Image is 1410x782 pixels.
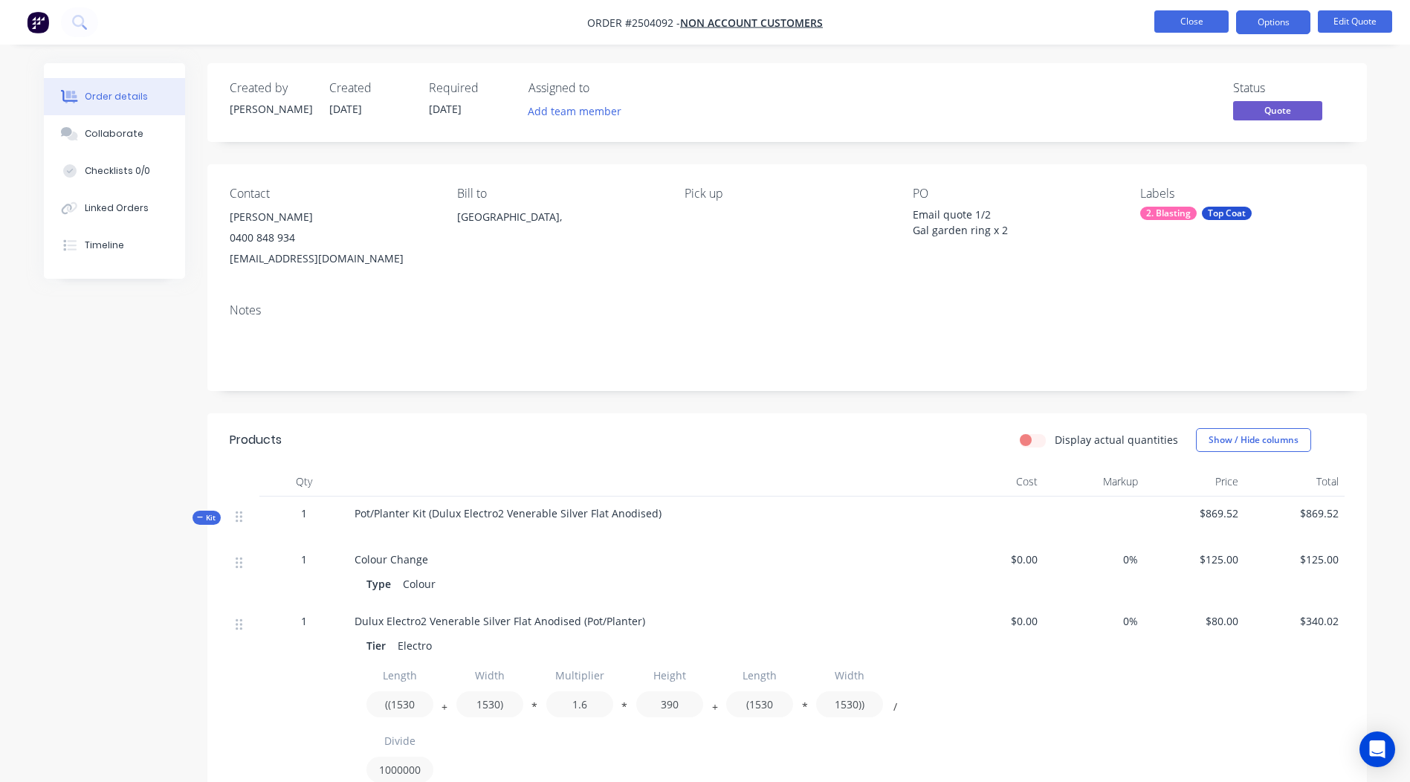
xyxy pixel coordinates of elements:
span: $0.00 [949,613,1038,629]
span: [DATE] [329,102,362,116]
input: Value [366,691,433,717]
input: Label [816,662,883,688]
span: $125.00 [1250,552,1339,567]
button: Order details [44,78,185,115]
div: Colour [397,573,442,595]
div: 0400 848 934 [230,227,433,248]
button: + [437,704,452,715]
div: Notes [230,303,1345,317]
span: Dulux Electro2 Venerable Silver Flat Anodised (Pot/Planter) [355,614,645,628]
div: [EMAIL_ADDRESS][DOMAIN_NAME] [230,248,433,269]
div: [PERSON_NAME]0400 848 934[EMAIL_ADDRESS][DOMAIN_NAME] [230,207,433,269]
input: Value [546,691,613,717]
span: Colour Change [355,552,428,566]
div: Top Coat [1202,207,1252,220]
div: Open Intercom Messenger [1359,731,1395,767]
button: Timeline [44,227,185,264]
div: Qty [259,467,349,497]
div: Type [366,573,397,595]
span: 1 [301,505,307,521]
span: 1 [301,552,307,567]
div: Markup [1044,467,1144,497]
input: Label [546,662,613,688]
span: 0% [1050,613,1138,629]
button: Close [1154,10,1229,33]
button: / [887,704,902,715]
div: Checklists 0/0 [85,164,150,178]
button: Checklists 0/0 [44,152,185,190]
input: Label [366,662,433,688]
input: Value [636,691,703,717]
button: Add team member [528,101,630,121]
input: Value [456,691,523,717]
input: Label [456,662,523,688]
span: 1 [301,613,307,629]
input: Label [726,662,793,688]
button: Show / Hide columns [1196,428,1311,452]
img: Factory [27,11,49,33]
div: Cost [943,467,1044,497]
button: + [708,704,722,715]
div: Contact [230,187,433,201]
div: Total [1244,467,1345,497]
input: Value [726,691,793,717]
div: Assigned to [528,81,677,95]
div: Timeline [85,239,124,252]
div: [GEOGRAPHIC_DATA], [457,207,661,254]
div: Tier [366,635,392,656]
div: Created [329,81,411,95]
div: Products [230,431,282,449]
span: $869.52 [1150,505,1238,521]
div: Required [429,81,511,95]
button: Add team member [520,101,629,121]
span: $0.00 [949,552,1038,567]
span: Kit [197,512,216,523]
div: Price [1144,467,1244,497]
div: [PERSON_NAME] [230,101,311,117]
div: [GEOGRAPHIC_DATA], [457,207,661,227]
a: Non account customers [680,16,823,30]
div: Email quote 1/2 Gal garden ring x 2 [913,207,1099,238]
button: Linked Orders [44,190,185,227]
div: Electro [392,635,438,656]
span: Quote [1233,101,1322,120]
div: [PERSON_NAME] [230,207,433,227]
input: Label [366,728,433,754]
input: Label [636,662,703,688]
span: $869.52 [1250,505,1339,521]
div: Created by [230,81,311,95]
div: PO [913,187,1116,201]
div: Status [1233,81,1345,95]
div: Pick up [685,187,888,201]
div: 2. Blasting [1140,207,1197,220]
button: Edit Quote [1318,10,1392,33]
span: [DATE] [429,102,462,116]
div: Collaborate [85,127,143,140]
span: 0% [1050,552,1138,567]
div: Kit [193,511,221,525]
span: Order #2504092 - [587,16,680,30]
div: Bill to [457,187,661,201]
span: $80.00 [1150,613,1238,629]
label: Display actual quantities [1055,432,1178,447]
div: Labels [1140,187,1344,201]
input: Value [816,691,883,717]
div: Order details [85,90,148,103]
button: Options [1236,10,1310,34]
span: $340.02 [1250,613,1339,629]
span: $125.00 [1150,552,1238,567]
span: Pot/Planter Kit (Dulux Electro2 Venerable Silver Flat Anodised) [355,506,662,520]
div: Linked Orders [85,201,149,215]
button: Collaborate [44,115,185,152]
